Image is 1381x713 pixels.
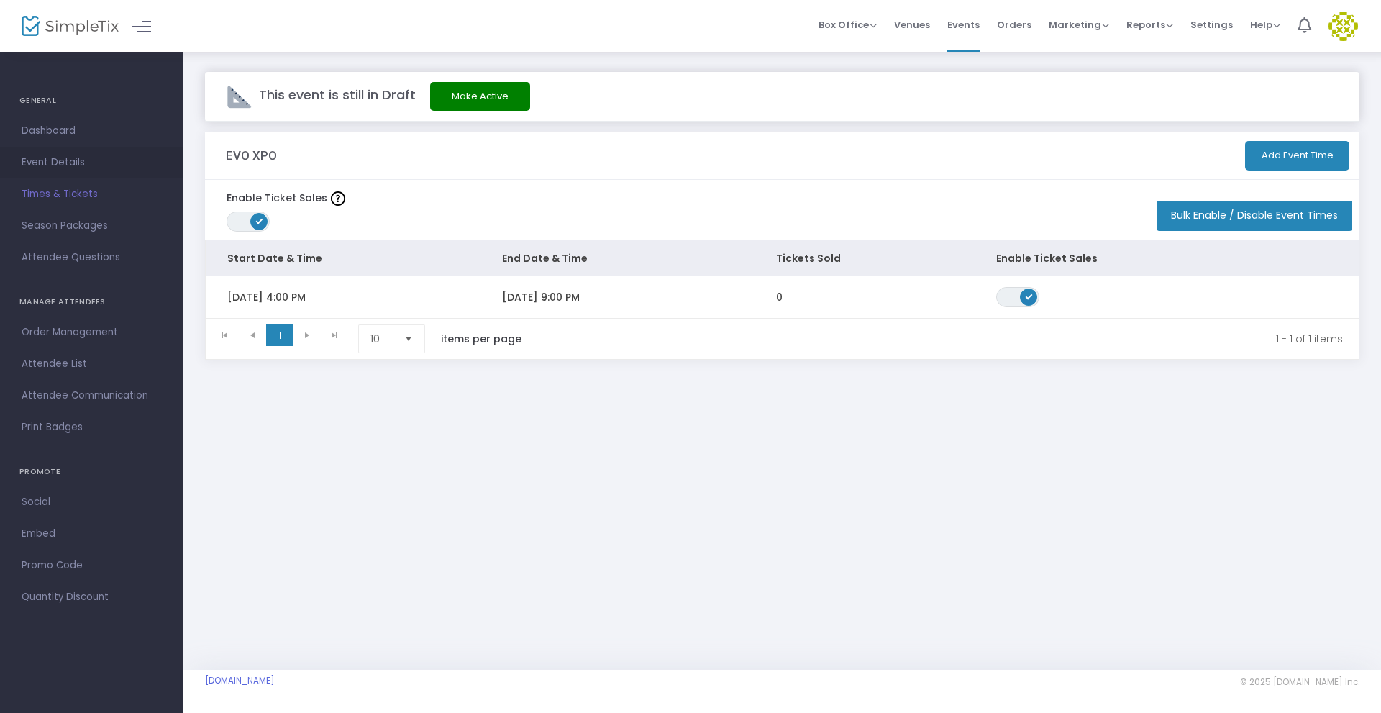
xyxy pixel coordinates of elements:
span: Social [22,493,162,512]
span: Attendee List [22,355,162,373]
span: Embed [22,524,162,543]
button: Make Active [430,82,530,111]
span: 10 [370,332,393,346]
button: Select [398,325,419,353]
a: [DOMAIN_NAME] [205,675,275,686]
span: Season Packages [22,217,162,235]
div: Data table [206,240,1359,318]
h4: MANAGE ATTENDEES [19,288,164,317]
button: Bulk Enable / Disable Event Times [1157,201,1352,231]
label: items per page [441,332,521,346]
th: End Date & Time [480,240,755,276]
span: Page 1 [266,324,293,346]
span: Print Badges [22,418,162,437]
th: Enable Ticket Sales [975,240,1139,276]
th: Tickets Sold [755,240,974,276]
span: © 2025 [DOMAIN_NAME] Inc. [1240,676,1359,688]
kendo-pager-info: 1 - 1 of 1 items [552,324,1343,353]
h4: PROMOTE [19,458,164,486]
span: Attendee Communication [22,386,162,405]
th: Start Date & Time [206,240,480,276]
span: Promo Code [22,556,162,575]
span: Settings [1190,6,1233,43]
span: This event is still in Draft [259,86,416,104]
label: Enable Ticket Sales [227,191,345,206]
span: ON [256,217,263,224]
span: Quantity Discount [22,588,162,607]
h4: GENERAL [19,86,164,115]
span: [DATE] 9:00 PM [502,290,580,304]
span: Order Management [22,323,162,342]
span: ON [1025,292,1032,299]
span: Event Details [22,153,162,172]
span: Reports [1126,18,1173,32]
img: draft-event.png [227,84,252,109]
span: Times & Tickets [22,185,162,204]
img: question-mark [331,191,345,206]
span: Events [947,6,980,43]
span: Orders [997,6,1031,43]
span: [DATE] 4:00 PM [227,290,306,304]
span: Attendee Questions [22,248,162,267]
span: Marketing [1049,18,1109,32]
span: 0 [776,290,783,304]
span: Dashboard [22,122,162,140]
h3: EVO XPO [226,148,277,163]
span: Box Office [819,18,877,32]
span: Venues [894,6,930,43]
button: Add Event Time [1245,141,1349,171]
span: Help [1250,18,1280,32]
